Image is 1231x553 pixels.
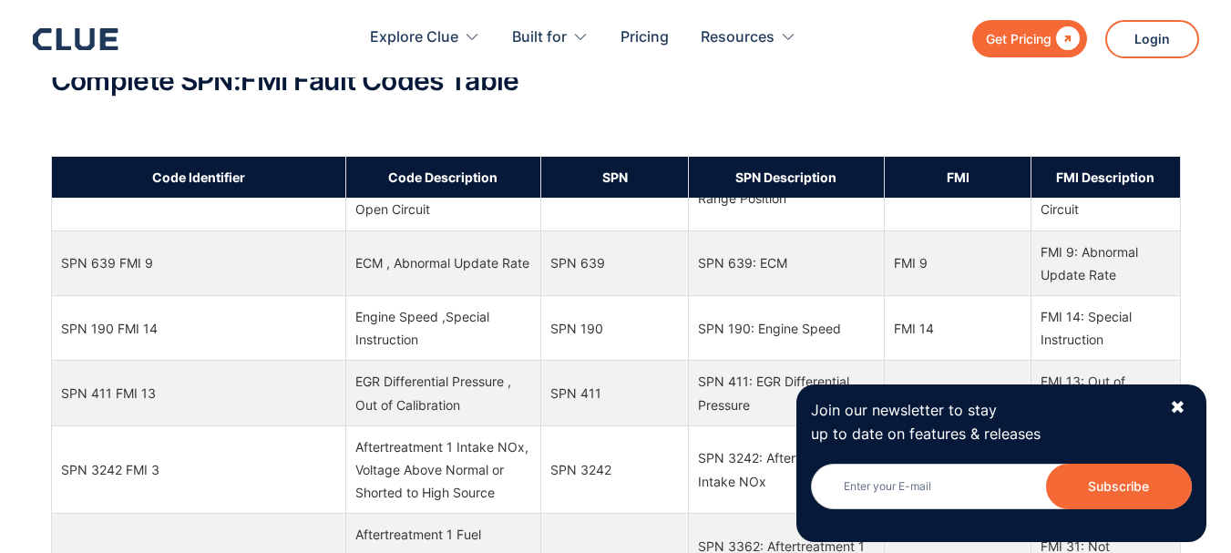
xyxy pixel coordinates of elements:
[884,156,1031,198] th: FMI
[1105,20,1199,58] a: Login
[811,464,1192,527] form: Newsletter
[541,425,689,514] td: SPN 3242
[51,296,345,361] td: SPN 190 FMI 14
[345,296,541,361] td: Engine Speed ,Special Instruction
[370,9,458,67] div: Explore Clue
[884,361,1031,425] td: FMI 13
[688,361,884,425] td: SPN 411: EGR Differential Pressure
[51,156,345,198] th: Code Identifier
[370,9,480,67] div: Explore Clue
[1046,464,1192,509] input: Subscribe
[51,425,345,514] td: SPN 3242 FMI 3
[701,9,796,67] div: Resources
[1031,156,1180,198] th: FMI Description
[512,9,567,67] div: Built for
[811,399,1154,445] p: Join our newsletter to stay up to date on features & releases
[1031,361,1180,425] td: FMI 13: Out of Calibration
[345,156,541,198] th: Code Description
[51,114,1181,137] p: ‍
[51,66,1181,96] h2: Complete SPN:FMI Fault Codes Table
[621,9,669,67] a: Pricing
[1031,296,1180,361] td: FMI 14: Special Instruction
[512,9,589,67] div: Built for
[345,361,541,425] td: EGR Differential Pressure , Out of Calibration
[688,296,884,361] td: SPN 190: Engine Speed
[1031,230,1180,295] td: FMI 9: Abnormal Update Rate
[355,435,532,505] div: Aftertreatment 1 Intake NOx, Voltage Above Normal or Shorted to High Source
[688,230,884,295] td: SPN 639: ECM
[1170,396,1185,419] div: ✖
[688,156,884,198] th: SPN Description
[986,27,1051,50] div: Get Pricing
[345,230,541,295] td: ECM , Abnormal Update Rate
[1051,27,1080,50] div: 
[701,9,775,67] div: Resources
[884,296,1031,361] td: FMI 14
[541,361,689,425] td: SPN 411
[541,230,689,295] td: SPN 639
[51,230,345,295] td: SPN 639 FMI 9
[884,230,1031,295] td: FMI 9
[51,361,345,425] td: SPN 411 FMI 13
[541,156,689,198] th: SPN
[541,296,689,361] td: SPN 190
[972,20,1087,57] a: Get Pricing
[688,425,884,514] td: SPN 3242: Aftertreatment 1 Intake NOx
[811,464,1192,509] input: Enter your E-mail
